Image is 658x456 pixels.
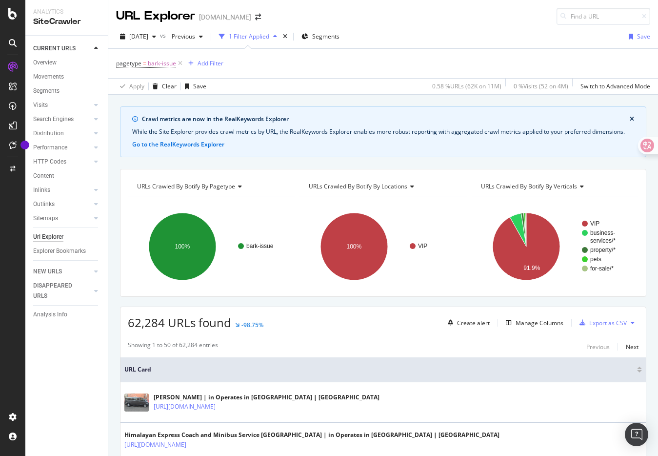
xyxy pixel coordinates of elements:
[33,157,66,167] div: HTTP Codes
[590,237,616,244] text: services/*
[347,243,362,250] text: 100%
[33,199,55,209] div: Outlinks
[124,365,635,374] span: URL Card
[589,319,627,327] div: Export as CSV
[33,8,100,16] div: Analytics
[502,317,563,329] button: Manage Columns
[229,32,269,41] div: 1 Filter Applied
[135,179,286,194] h4: URLs Crawled By Botify By pagetype
[215,29,281,44] button: 1 Filter Applied
[33,199,91,209] a: Outlinks
[132,140,224,149] button: Go to the RealKeywords Explorer
[168,32,195,41] span: Previous
[33,128,64,139] div: Distribution
[198,59,223,67] div: Add Filter
[33,86,60,96] div: Segments
[33,16,100,27] div: SiteCrawler
[33,246,101,256] a: Explorer Bookmarks
[154,402,216,412] a: [URL][DOMAIN_NAME]
[128,314,231,331] span: 62,284 URLs found
[193,82,206,90] div: Save
[124,440,186,450] a: [URL][DOMAIN_NAME]
[149,79,177,94] button: Clear
[299,204,466,289] div: A chart.
[33,43,76,54] div: CURRENT URLS
[33,213,58,224] div: Sitemaps
[33,310,67,320] div: Analysis Info
[181,79,206,94] button: Save
[33,72,64,82] div: Movements
[33,171,101,181] a: Content
[33,232,63,242] div: Url Explorer
[590,220,599,227] text: VIP
[116,29,160,44] button: [DATE]
[444,315,490,331] button: Create alert
[33,232,101,242] a: Url Explorer
[116,8,195,24] div: URL Explorer
[175,243,190,250] text: 100%
[479,179,630,194] h4: URLs Crawled By Botify By verticals
[590,256,601,263] text: pets
[33,72,101,82] a: Movements
[184,58,223,69] button: Add Filter
[33,143,67,153] div: Performance
[33,86,101,96] a: Segments
[124,431,499,439] div: Himalayan Express Coach and Minibus Service [GEOGRAPHIC_DATA] | in Operates in [GEOGRAPHIC_DATA] ...
[116,79,144,94] button: Apply
[33,143,91,153] a: Performance
[33,58,101,68] a: Overview
[514,82,568,90] div: 0 % Visits ( 52 on 4M )
[33,267,91,277] a: NEW URLS
[162,82,177,90] div: Clear
[590,229,615,236] text: business-
[625,29,650,44] button: Save
[307,179,458,194] h4: URLs Crawled By Botify By locations
[33,185,91,195] a: Inlinks
[142,115,630,124] div: Crawl metrics are now in the RealKeywords Explorer
[143,59,146,67] span: =
[33,171,54,181] div: Content
[33,185,50,195] div: Inlinks
[33,310,101,320] a: Analysis Info
[432,82,501,90] div: 0.58 % URLs ( 62K on 11M )
[241,321,263,329] div: -98.75%
[33,267,62,277] div: NEW URLS
[199,12,251,22] div: [DOMAIN_NAME]
[20,141,29,149] div: Tooltip anchor
[33,157,91,167] a: HTTP Codes
[457,319,490,327] div: Create alert
[577,79,650,94] button: Switch to Advanced Mode
[281,32,289,41] div: times
[590,265,614,272] text: for-sale/*
[128,341,218,352] div: Showing 1 to 50 of 62,284 entries
[298,29,343,44] button: Segments
[523,265,540,271] text: 91.9%
[124,394,149,412] img: main image
[309,182,407,190] span: URLs Crawled By Botify By locations
[33,114,91,124] a: Search Engines
[132,127,634,136] div: While the Site Explorer provides crawl metrics by URL, the RealKeywords Explorer enables more rob...
[168,29,207,44] button: Previous
[626,343,638,351] div: Next
[590,247,616,253] text: property/*
[626,341,638,352] button: Next
[418,243,427,249] text: VIP
[580,82,650,90] div: Switch to Advanced Mode
[255,14,261,21] div: arrow-right-arrow-left
[516,319,563,327] div: Manage Columns
[33,246,86,256] div: Explorer Bookmarks
[33,58,57,68] div: Overview
[120,106,646,157] div: info banner
[154,393,379,402] div: [PERSON_NAME] | in Operates in [GEOGRAPHIC_DATA] | [GEOGRAPHIC_DATA]
[472,204,638,289] svg: A chart.
[637,32,650,41] div: Save
[129,32,148,41] span: 2025 Sep. 19th
[481,182,577,190] span: URLs Crawled By Botify By verticals
[33,100,91,110] a: Visits
[128,204,295,289] svg: A chart.
[33,128,91,139] a: Distribution
[312,32,339,41] span: Segments
[557,8,650,25] input: Find a URL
